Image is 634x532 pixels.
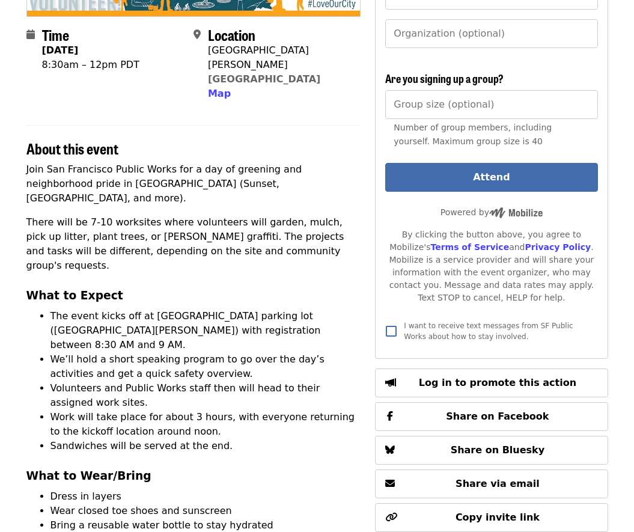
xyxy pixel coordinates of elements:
h3: What to Wear/Bring [26,468,361,485]
i: map-marker-alt icon [194,29,201,40]
span: Time [42,24,69,45]
span: About this event [26,138,118,159]
div: 8:30am – 12pm PDT [42,58,139,72]
li: Work will take place for about 3 hours, with everyone returning to the kickoff location around noon. [50,410,361,439]
span: Location [208,24,255,45]
button: Copy invite link [375,503,608,532]
a: Terms of Service [430,242,509,252]
li: The event kicks off at [GEOGRAPHIC_DATA] parking lot ([GEOGRAPHIC_DATA][PERSON_NAME]) with regist... [50,309,361,352]
p: Join San Francisco Public Works for a day of greening and neighborhood pride in [GEOGRAPHIC_DATA]... [26,162,361,206]
i: calendar icon [26,29,35,40]
span: Number of group members, including yourself. Maximum group size is 40 [394,123,552,146]
span: Powered by [440,207,543,217]
span: Share via email [456,478,540,489]
a: Privacy Policy [525,242,591,252]
div: [GEOGRAPHIC_DATA][PERSON_NAME] [208,43,351,72]
li: Wear closed toe shoes and sunscreen [50,504,361,518]
span: Are you signing up a group? [385,70,504,86]
span: Map [208,88,231,99]
button: Share on Bluesky [375,436,608,465]
button: Share on Facebook [375,402,608,431]
strong: [DATE] [42,44,79,56]
span: Copy invite link [456,512,540,523]
button: Map [208,87,231,101]
input: [object Object] [385,90,597,119]
li: Sandwiches will be served at the end. [50,439,361,453]
img: Powered by Mobilize [489,207,543,218]
span: I want to receive text messages from SF Public Works about how to stay involved. [404,322,573,341]
li: Dress in layers [50,489,361,504]
li: We’ll hold a short speaking program to go over the day’s activities and get a quick safety overview. [50,352,361,381]
li: Volunteers and Public Works staff then will head to their assigned work sites. [50,381,361,410]
input: Organization (optional) [385,19,597,48]
span: Log in to promote this action [419,377,576,388]
p: There will be 7-10 worksites where volunteers will garden, mulch, pick up litter, plant trees, or... [26,215,361,273]
span: Share on Bluesky [451,444,545,456]
span: Share on Facebook [446,411,549,422]
div: By clicking the button above, you agree to Mobilize's and . Mobilize is a service provider and wi... [385,228,597,304]
button: Log in to promote this action [375,368,608,397]
a: [GEOGRAPHIC_DATA] [208,73,320,85]
button: Share via email [375,469,608,498]
h3: What to Expect [26,287,361,304]
button: Attend [385,163,597,192]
